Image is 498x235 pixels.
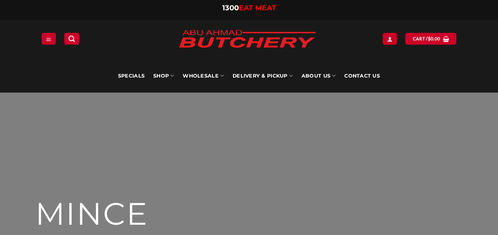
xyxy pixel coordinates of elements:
a: SHOP [153,59,174,93]
span: $ [428,35,431,42]
a: Menu [42,33,56,44]
a: 1300EAT MEAT [222,4,276,12]
span: EAT MEAT [239,4,276,12]
span: 1300 [222,4,239,12]
a: Delivery & Pickup [233,59,293,93]
a: Contact Us [344,59,380,93]
a: Search [64,33,79,44]
span: MINCE [35,195,148,233]
bdi: 0.00 [428,36,441,41]
img: Abu Ahmad Butchery [172,25,322,55]
span: Cart / [413,35,441,42]
a: View cart [405,33,456,44]
a: Login [383,33,397,44]
a: Wholesale [183,59,224,93]
a: About Us [301,59,336,93]
a: Specials [118,59,145,93]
